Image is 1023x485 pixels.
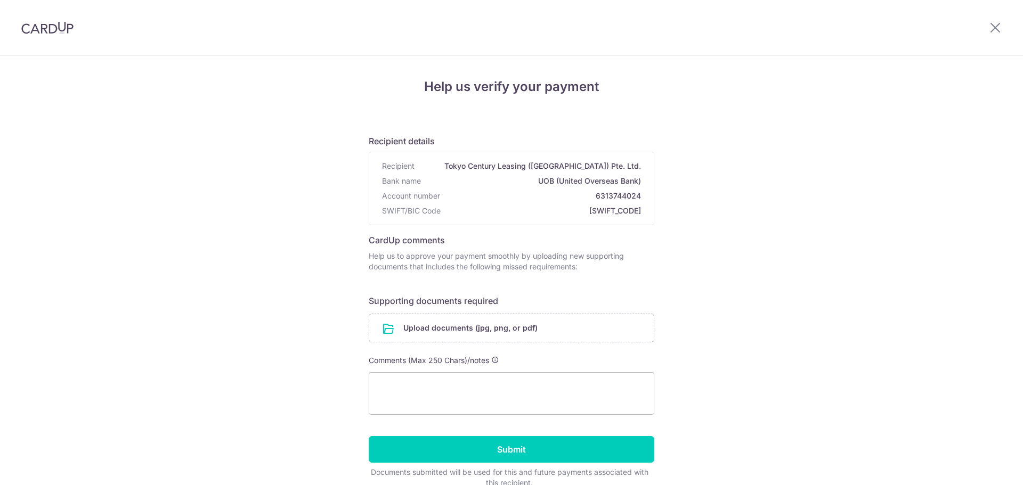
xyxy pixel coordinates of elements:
span: Recipient [382,161,415,171]
h6: Recipient details [369,135,654,147]
h4: Help us verify your payment [369,77,654,96]
span: Comments (Max 250 Chars)/notes [369,356,489,365]
img: CardUp [21,21,74,34]
h6: CardUp comments [369,234,654,246]
span: Tokyo Century Leasing ([GEOGRAPHIC_DATA]) Pte. Ltd. [419,161,641,171]
input: Submit [369,436,654,463]
div: Upload documents (jpg, png, or pdf) [369,314,654,342]
h6: Supporting documents required [369,294,654,307]
p: Help us to approve your payment smoothly by uploading new supporting documents that includes the ... [369,251,654,272]
span: Account number [382,191,440,201]
span: SWIFT/BIC Code [382,205,441,216]
span: 6313744024 [444,191,641,201]
span: [SWIFT_CODE] [445,205,641,216]
span: Bank name [382,176,421,186]
span: UOB (United Overseas Bank) [425,176,641,186]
